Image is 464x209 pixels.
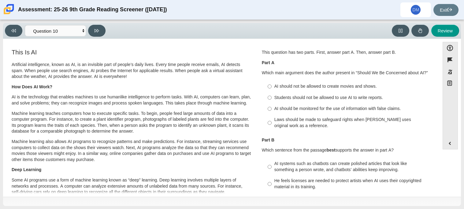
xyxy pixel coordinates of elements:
h3: This Is AI [12,49,252,56]
button: Flag item [443,54,458,66]
div: AI should not be allowed to create movies and shows. [274,83,429,90]
b: best [327,147,336,153]
a: Carmen School of Science & Technology [2,11,15,16]
p: This question has two parts. First, answer part A. Then, answer part B. [262,50,432,56]
button: Raise Your Hand [411,25,429,37]
b: Part A [262,60,274,65]
p: Which main argument does the author present in “Should We Be Concerned about AI?” [262,70,432,76]
div: Laws should be made to safeguard rights when [PERSON_NAME] uses original work as a reference. [274,117,429,129]
div: Students should not be allowed to use AI to write reports. [274,95,429,101]
p: Which sentence from the passage supports the answer in part A? [262,147,432,153]
div: He feels licenses are needed to protect artists when AI uses their copyrighted material in its tr... [274,178,429,190]
b: Part B [262,137,274,143]
p: Some AI programs use a form of machine learning known as “deep” learning. Deep learning involves ... [12,177,252,195]
b: How Does AI Work? [12,84,52,90]
div: Assessment items [6,42,436,194]
button: Expand menu. Displays the button labels. [443,137,458,149]
p: Machine learning also allows AI programs to recognize patterns and make predictions. For instance... [12,139,252,163]
img: Carmen School of Science & Technology [2,3,15,16]
button: Notepad [443,78,458,90]
div: AI systems such as chatbots can create polished articles that look like something a person wrote,... [274,161,429,173]
button: Review [431,25,459,37]
p: AI is the technology that enables machines to use humanlike intelligence to perform tasks. With A... [12,94,252,106]
p: Machine learning teaches computers how to execute specific tasks. To begin, people feed large amo... [12,111,252,134]
span: DM [413,8,419,12]
p: Artificial intelligence, known as AI, is an invisible part of people’s daily lives. Every time pe... [12,62,252,80]
b: Deep Learning [12,167,41,172]
div: AI should be monitored for the use of information with false claims. [274,106,429,112]
div: Assessment: 25-26 9th Grade Reading Screener ([DATE]) [18,2,167,17]
button: Open Accessibility Menu [443,42,458,54]
a: Exit [433,4,458,16]
button: Toggle response masking [443,66,458,78]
